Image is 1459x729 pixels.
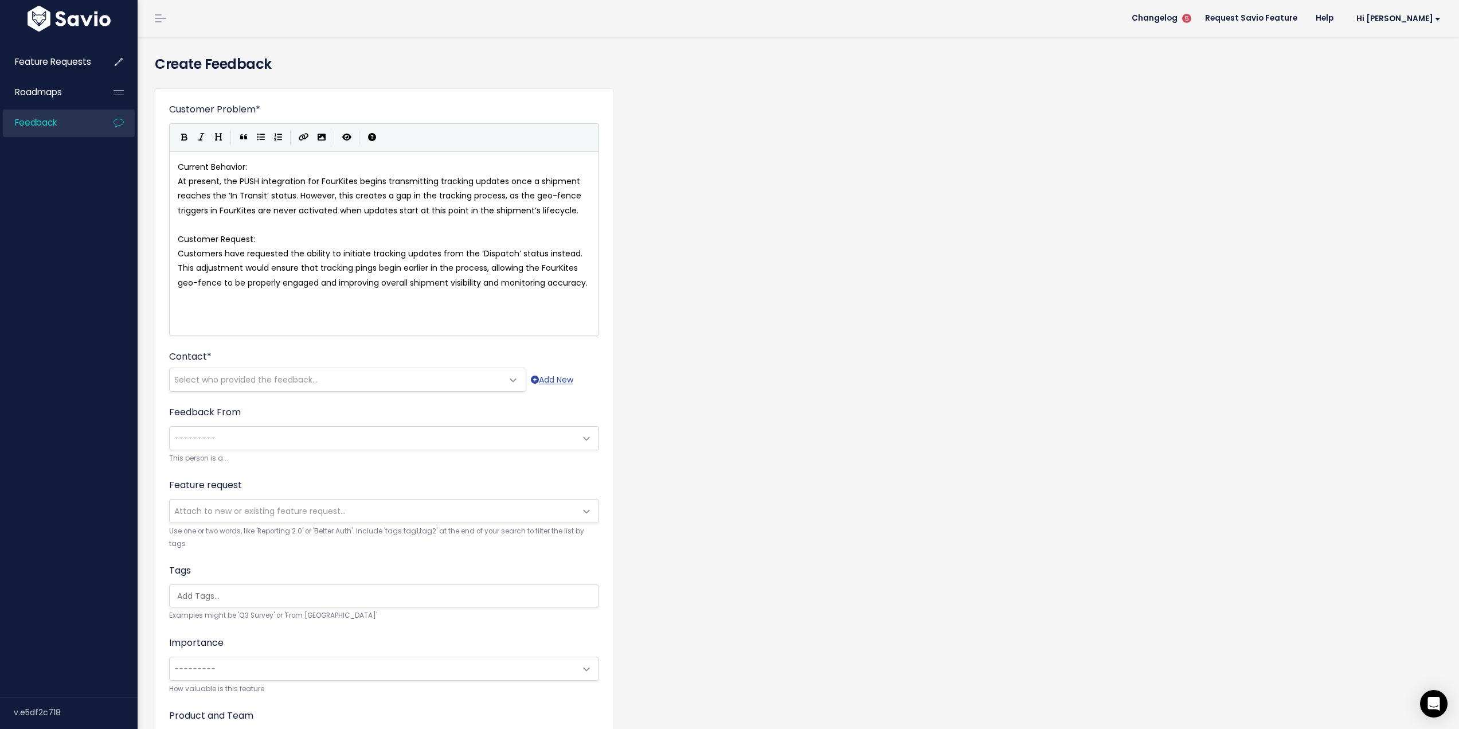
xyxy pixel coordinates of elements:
label: Customer Problem [169,103,260,116]
i: | [334,130,335,145]
span: Customers have requested the ability to initiate tracking updates from the ‘Dispatch’ status inst... [178,248,588,288]
span: Customer Request: [178,233,255,245]
a: Help [1307,10,1343,27]
span: --------- [174,663,216,675]
i: | [359,130,360,145]
button: Quote [235,129,252,146]
button: Generic List [252,129,269,146]
span: Changelog [1132,14,1178,22]
span: Roadmaps [15,86,62,98]
label: Product and Team [169,709,253,723]
span: Current Behavior: [178,161,247,173]
span: Select who provided the feedback... [174,374,318,385]
h4: Create Feedback [155,54,1442,75]
a: Feature Requests [3,49,95,75]
span: At present, the PUSH integration for FourKites begins transmitting tracking updates once a shipme... [178,176,584,216]
a: Hi [PERSON_NAME] [1343,10,1450,28]
span: Feature Requests [15,56,91,68]
button: Italic [193,129,210,146]
a: Request Savio Feature [1196,10,1307,27]
a: Feedback [3,110,95,136]
label: Feedback From [169,406,241,419]
button: Heading [210,129,227,146]
small: How valuable is this feature [169,683,599,695]
div: v.e5df2c718 [14,697,138,727]
label: Contact [169,350,212,364]
a: Add New [531,373,573,387]
span: 5 [1182,14,1191,23]
a: Roadmaps [3,79,95,106]
input: Add Tags... [173,590,601,602]
div: Open Intercom Messenger [1420,690,1448,718]
button: Numbered List [269,129,287,146]
span: Feedback [15,116,57,128]
label: Importance [169,636,224,650]
button: Toggle Preview [338,129,355,146]
small: This person is a... [169,453,599,465]
i: | [290,130,291,145]
small: Use one or two words, like 'Reporting 2.0' or 'Better Auth'. Include 'tags:tag1,tag2' at the end ... [169,525,599,550]
button: Markdown Guide [363,129,381,146]
i: | [230,130,232,145]
button: Import an image [313,129,330,146]
span: Hi [PERSON_NAME] [1356,14,1441,23]
button: Bold [175,129,193,146]
img: logo-white.9d6f32f41409.svg [25,6,114,32]
span: --------- [174,432,216,444]
label: Tags [169,564,191,578]
span: Attach to new or existing feature request... [174,505,346,517]
label: Feature request [169,478,242,492]
small: Examples might be 'Q3 Survey' or 'From [GEOGRAPHIC_DATA]' [169,610,599,622]
button: Create Link [295,129,313,146]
